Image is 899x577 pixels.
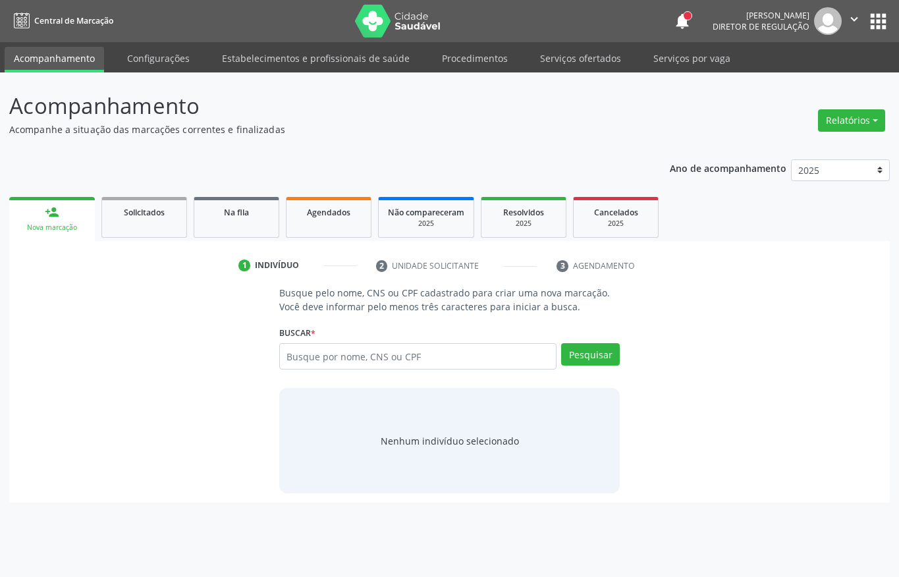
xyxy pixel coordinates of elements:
[867,10,890,33] button: apps
[673,12,692,30] button: notifications
[118,47,199,70] a: Configurações
[814,7,842,35] img: img
[388,219,464,229] div: 2025
[818,109,885,132] button: Relatórios
[503,207,544,218] span: Resolvidos
[45,205,59,219] div: person_add
[307,207,350,218] span: Agendados
[713,21,809,32] span: Diretor de regulação
[9,10,113,32] a: Central de Marcação
[583,219,649,229] div: 2025
[124,207,165,218] span: Solicitados
[433,47,517,70] a: Procedimentos
[238,260,250,271] div: 1
[713,10,809,21] div: [PERSON_NAME]
[213,47,419,70] a: Estabelecimentos e profissionais de saúde
[644,47,740,70] a: Serviços por vaga
[388,207,464,218] span: Não compareceram
[34,15,113,26] span: Central de Marcação
[9,90,626,123] p: Acompanhamento
[381,434,519,448] div: Nenhum indivíduo selecionado
[491,219,557,229] div: 2025
[9,123,626,136] p: Acompanhe a situação das marcações correntes e finalizadas
[279,323,315,343] label: Buscar
[224,207,249,218] span: Na fila
[594,207,638,218] span: Cancelados
[531,47,630,70] a: Serviços ofertados
[279,343,557,370] input: Busque por nome, CNS ou CPF
[847,12,861,26] i: 
[561,343,620,366] button: Pesquisar
[279,286,620,314] p: Busque pelo nome, CNS ou CPF cadastrado para criar uma nova marcação. Você deve informar pelo men...
[255,260,299,271] div: Indivíduo
[670,159,786,176] p: Ano de acompanhamento
[842,7,867,35] button: 
[18,223,86,233] div: Nova marcação
[5,47,104,72] a: Acompanhamento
